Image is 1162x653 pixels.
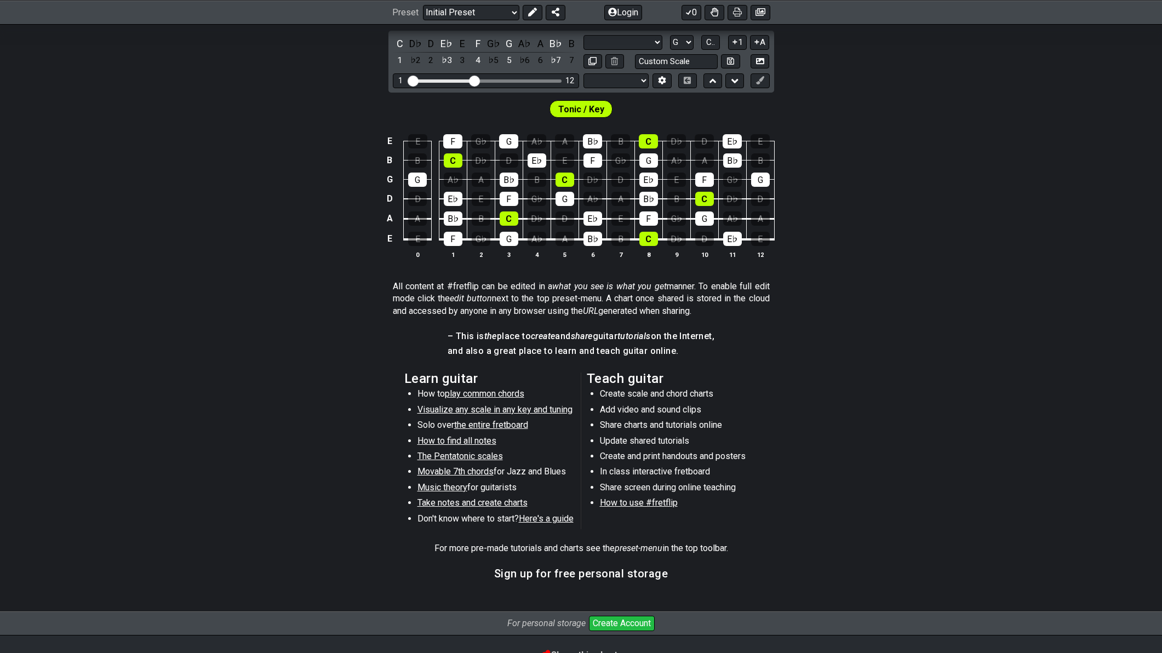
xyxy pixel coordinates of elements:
[444,211,462,226] div: B♭
[611,192,630,206] div: A
[605,54,624,69] button: Delete
[583,153,602,168] div: F
[639,232,658,246] div: C
[565,76,574,85] div: 12
[600,450,756,466] li: Create and print handouts and posters
[494,568,668,580] h3: Sign up for free personal storage
[417,436,496,446] span: How to find all notes
[549,36,563,51] div: toggle pitch class
[662,249,690,260] th: 9
[471,36,485,51] div: toggle pitch class
[600,482,756,497] li: Share screen during online teaching
[751,192,770,206] div: D
[579,249,606,260] th: 6
[746,249,774,260] th: 12
[556,192,574,206] div: G
[706,37,715,47] span: C..
[695,153,714,168] div: A
[718,249,746,260] th: 11
[383,151,396,170] td: B
[611,232,630,246] div: B
[408,53,422,68] div: toggle scale degree
[678,73,697,88] button: Toggle horizontal chord view
[383,209,396,229] td: A
[751,73,769,88] button: First click edit preset to enable marker editing
[682,4,701,20] button: 0
[564,36,579,51] div: toggle pitch class
[472,192,490,206] div: E
[723,232,742,246] div: E♭
[443,134,462,148] div: F
[723,211,742,226] div: A♭
[444,192,462,206] div: E♭
[600,497,678,508] span: How to use #fretflip
[611,153,630,168] div: G♭
[502,36,516,51] div: toggle pitch class
[552,281,667,291] em: what you see is what you get
[667,173,686,187] div: E
[484,331,497,341] em: the
[417,482,467,492] span: Music theory
[528,232,546,246] div: A♭
[695,173,714,187] div: F
[500,192,518,206] div: F
[583,73,649,88] select: Tuning
[445,388,524,399] span: play common chords
[417,451,503,461] span: The Pentatonic scales
[695,232,714,246] div: D
[495,249,523,260] th: 3
[417,513,574,528] li: Don't know where to start?
[523,249,551,260] th: 4
[533,53,547,68] div: toggle scale degree
[639,153,658,168] div: G
[751,232,770,246] div: E
[549,53,563,68] div: toggle scale degree
[417,404,573,415] span: Visualize any scale in any key and tuning
[701,35,720,50] button: C..
[583,173,602,187] div: D♭
[751,211,770,226] div: A
[583,192,602,206] div: A♭
[556,153,574,168] div: E
[417,482,574,497] li: for guitarists
[404,249,432,260] th: 0
[695,134,714,148] div: D
[750,35,769,50] button: A
[393,73,579,88] div: Visible fret range
[723,153,742,168] div: B♭
[531,331,555,341] em: create
[393,53,407,68] div: toggle scale degree
[527,134,546,148] div: A♭
[518,36,532,51] div: toggle pitch class
[383,189,396,209] td: D
[528,192,546,206] div: G♭
[606,249,634,260] th: 7
[617,331,651,341] em: tutorials
[404,373,576,385] h2: Learn guitar
[523,4,542,20] button: Edit Preset
[417,419,574,434] li: Solo over
[723,134,742,148] div: E♭
[600,435,756,450] li: Update shared tutorials
[444,232,462,246] div: F
[555,134,574,148] div: A
[564,53,579,68] div: toggle scale degree
[558,101,604,117] span: First enable full edit mode to edit
[502,53,516,68] div: toggle scale degree
[408,134,427,148] div: E
[556,232,574,246] div: A
[424,36,438,51] div: toggle pitch class
[408,211,427,226] div: A
[528,173,546,187] div: B
[417,466,494,477] span: Movable 7th chords
[528,153,546,168] div: E♭
[583,211,602,226] div: E♭
[670,35,694,50] select: Tonic/Root
[721,54,740,69] button: Store user defined scale
[690,249,718,260] th: 10
[652,73,671,88] button: Edit Tuning
[583,35,662,50] select: Scale
[589,616,655,631] button: Create Account
[434,542,728,554] p: For more pre-made tutorials and charts see the in the top toolbar.
[583,54,602,69] button: Copy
